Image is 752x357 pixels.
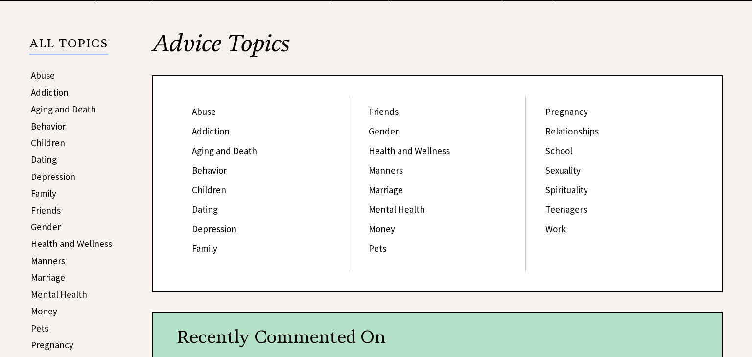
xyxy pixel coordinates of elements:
[152,31,723,75] h2: Advice Topics
[369,184,403,196] a: Marriage
[31,87,69,98] a: Addiction
[31,120,66,132] a: Behavior
[31,322,48,334] a: Pets
[545,203,587,215] a: Teenagers
[29,38,108,55] p: ALL TOPICS
[31,339,73,351] a: Pregnancy
[545,106,588,117] a: Pregnancy
[31,221,61,233] a: Gender
[192,243,217,254] a: Family
[545,184,588,196] a: Spirituality
[369,243,386,254] a: Pets
[545,145,572,156] a: School
[31,137,65,149] a: Children
[192,125,230,137] a: Addiction
[369,125,399,137] a: Gender
[31,238,112,249] a: Health and Wellness
[31,103,96,115] a: Aging and Death
[192,184,226,196] a: Children
[31,69,55,81] a: Abuse
[31,255,65,267] a: Manners
[369,164,403,176] a: Manners
[31,187,56,199] a: Family
[369,145,450,156] a: Health and Wellness
[545,164,581,176] a: Sexuality
[31,289,87,300] a: Mental Health
[31,271,65,283] a: Marriage
[369,203,425,215] a: Mental Health
[31,305,57,317] a: Money
[369,106,399,117] a: Friends
[545,125,599,137] a: Relationships
[31,154,57,165] a: Dating
[545,223,566,235] a: Work
[192,223,236,235] a: Depression
[192,164,227,176] a: Behavior
[369,223,395,235] a: Money
[192,145,257,156] a: Aging and Death
[192,106,216,117] a: Abuse
[31,171,75,182] a: Depression
[31,204,61,216] a: Friends
[192,203,218,215] a: Dating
